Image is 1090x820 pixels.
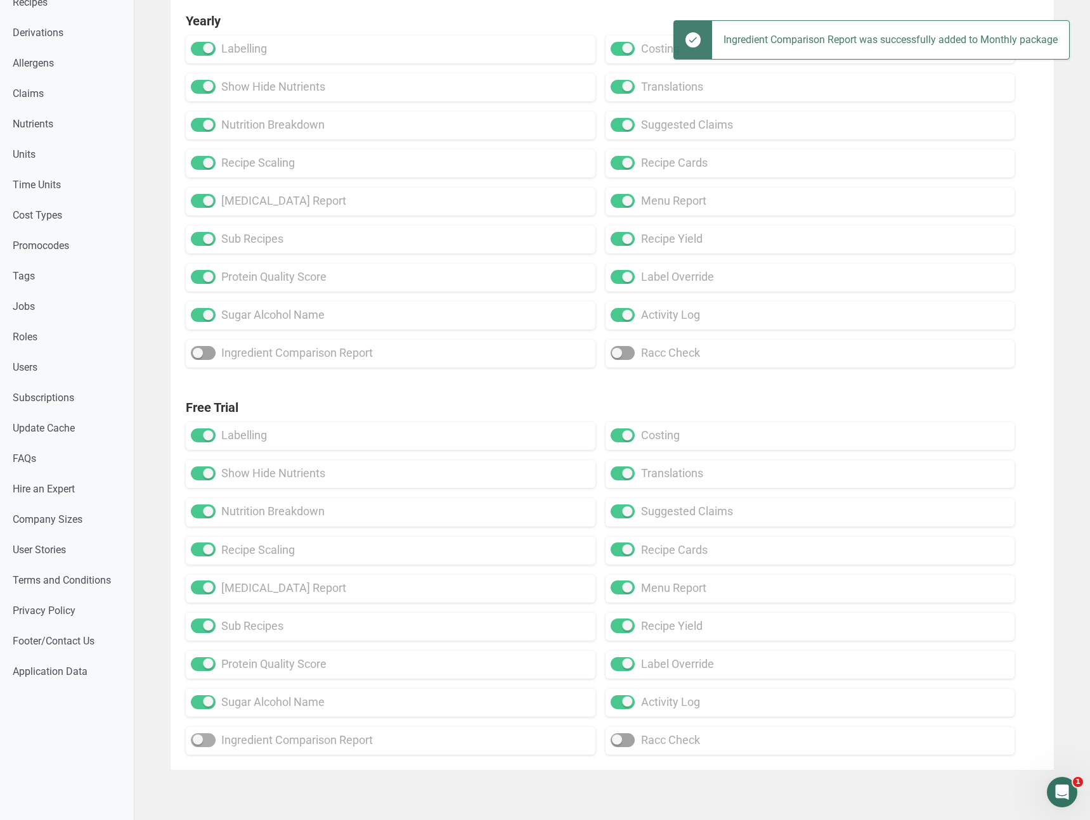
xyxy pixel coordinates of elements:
[221,80,325,93] span: show hide nutrients
[186,11,1039,30] h2: Yearly
[221,695,325,708] span: sugar alcohol name
[641,619,703,632] span: recipe yield
[221,428,267,442] span: labelling
[221,581,346,594] span: [MEDICAL_DATA] report
[221,733,373,746] span: ingredient comparison report
[641,657,714,670] span: label override
[641,42,680,55] span: costing
[221,308,325,321] span: sugar alcohol name
[641,581,706,594] span: menu report
[221,619,283,632] span: sub recipes
[221,156,295,169] span: recipe scaling
[221,232,283,245] span: sub recipes
[641,733,700,746] span: racc check
[221,194,346,207] span: [MEDICAL_DATA] report
[641,504,733,518] span: suggested claims
[641,466,703,480] span: translations
[221,42,267,55] span: labelling
[221,466,325,480] span: show hide nutrients
[221,270,327,283] span: protein quality score
[1073,777,1083,787] span: 1
[221,657,327,670] span: protein quality score
[186,398,1039,417] h2: Free Trial
[221,118,325,131] span: nutrition breakdown
[641,232,703,245] span: recipe yield
[221,346,373,359] span: ingredient comparison report
[641,308,700,321] span: activity log
[712,21,1069,59] div: Ingredient Comparison Report was successfully added to Monthly package
[641,194,706,207] span: menu report
[641,428,680,442] span: costing
[641,270,714,283] span: label override
[1047,777,1077,807] iframe: Intercom live chat
[641,80,703,93] span: translations
[641,118,733,131] span: suggested claims
[641,156,708,169] span: recipe cards
[641,346,700,359] span: racc check
[641,543,708,556] span: recipe cards
[221,543,295,556] span: recipe scaling
[641,695,700,708] span: activity log
[221,504,325,518] span: nutrition breakdown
